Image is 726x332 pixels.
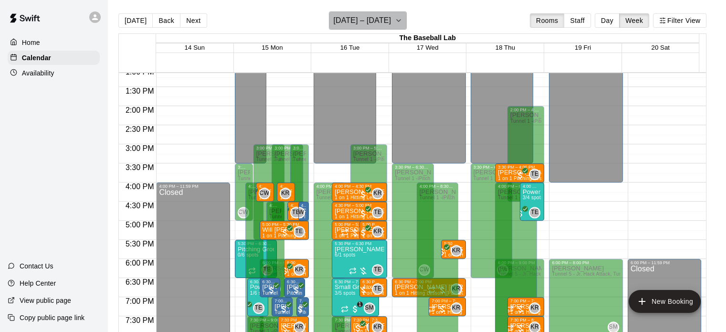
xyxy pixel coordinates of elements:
div: 3:30 PM – 5:00 PM [238,165,250,170]
button: 18 Thu [495,44,515,51]
div: 2:00 PM – 4:30 PM: Available [507,106,544,202]
div: 4:00 PM – 11:59 PM [159,184,227,189]
button: 14 Sun [185,44,205,51]
div: Kevin Reeves [372,188,383,199]
div: 7:30 PM – 8:00 PM [353,318,379,322]
div: Kevin Reeves [529,302,540,314]
div: 3:30 PM – 4:00 PM [498,165,541,170]
span: KR [373,322,381,332]
div: 7:30 PM – 8:00 PM [372,318,385,322]
div: 3:00 PM – 5:30 PM [274,146,300,150]
div: 5:30 PM – 6:30 PM [238,241,274,246]
div: 3:30 PM – 6:30 PM [395,165,431,170]
div: 5:00 PM – 5:30 PM [362,222,384,227]
span: Kevin Reeves [297,264,305,276]
div: 6:30 PM – 7:30 PM: Small Group Catching Lessons [332,278,379,316]
span: Tyler Eckberg [257,302,264,314]
div: 7:30 PM – 9:00 PM [335,318,360,322]
span: CW [238,208,248,217]
button: Day [595,13,620,28]
span: SM [365,303,374,313]
span: All customers have paid [358,190,368,199]
span: Kevin Reeves [376,188,383,199]
button: Staff [564,13,591,28]
button: add [629,290,701,313]
div: Tyler Eckberg [253,302,264,314]
div: 5:00 PM – 5:30 PM: 1 on 1 Pitching Lesson (Tyler Eckberg) [332,221,379,240]
span: Caden Wallace [263,188,270,199]
span: All customers have paid [437,247,447,257]
button: Filter View [653,13,706,28]
div: Tyler Eckberg [372,207,383,218]
div: 6:30 PM – 7:00 PM: 1 on 1 Hitting Lesson (Kevin Reeves) [392,278,466,297]
div: 4:00 PM – 4:30 PM: Lochlyn Lawson [332,182,387,202]
button: 20 Sat [651,44,670,51]
div: Calendar [8,51,100,65]
button: 16 Tue [340,44,360,51]
div: Kevin Reeves [372,226,383,237]
div: 7:00 PM – 7:30 PM [510,299,541,303]
div: 5:00 PM – 5:30 PM: Will DeStigter [260,221,309,240]
div: 4:00 PM – 5:00 PM [523,184,542,189]
span: 17 Wed [417,44,439,51]
span: 1:30 PM [123,87,157,95]
span: Recurring event [506,305,514,313]
span: All customers have paid [358,228,368,237]
span: Recurring event [428,305,435,313]
span: 4:00 PM [123,182,157,191]
div: 6:30 PM – 7:30 PM [335,279,376,284]
div: 7:00 PM – 7:30 PM [274,299,290,303]
span: TE [531,170,538,179]
div: 5:30 PM – 6:00 PM [444,241,463,246]
div: Tyler Eckberg [294,226,305,237]
span: KR [295,322,303,332]
p: Contact Us [20,261,53,271]
div: 3:00 PM – 5:30 PM [353,146,384,150]
span: Tyler Eckberg [297,226,305,237]
span: CW [294,208,304,217]
div: 3:30 PM – 4:00 PM: Brady Brousil [495,163,544,182]
div: 5:00 PM – 5:30 PM [335,222,376,227]
p: Home [22,38,40,47]
span: KR [373,227,381,236]
div: Kevin Reeves [451,302,462,314]
div: 4:30 PM – 5:00 PM: Pitching Tunnel Rental (Tunnel 2) [298,202,309,221]
span: KR [295,265,303,275]
span: TE [374,284,381,294]
span: 7:30 PM [123,316,157,324]
div: 7:00 PM – 7:30 PM [299,299,306,303]
span: 1 on 1 Pitching Lesson ([PERSON_NAME]) [498,176,596,181]
span: 1 on 1 Pitching Lesson ([PERSON_NAME]) [263,233,361,238]
span: Kevin Reeves [454,302,462,314]
div: Tyler Eckberg [529,169,540,180]
div: Availability [8,66,100,80]
span: Kevin Reeves [454,245,462,257]
span: 6/1 spots filled [335,252,356,257]
span: 7:00 PM [123,297,157,305]
span: All customers have paid [358,209,368,218]
div: 5:00 PM – 5:30 PM: Auggie Drake [359,221,387,240]
button: 15 Mon [262,44,283,51]
span: Recurring event [341,305,348,313]
div: 4:00 PM – 8:30 PM [248,184,261,189]
span: KR [452,303,460,313]
span: 1/6 spots filled [250,290,271,296]
span: 6:30 PM [123,278,157,286]
button: Rooms [530,13,564,28]
div: Home [8,35,100,50]
div: 3:00 PM – 5:30 PM: Available [350,144,387,240]
div: 6:00 PM – 6:30 PM: Roman Barnes [284,259,309,278]
div: 4:00 PM – 4:30 PM [335,184,384,189]
span: All customers have paid [516,209,525,218]
div: 6:30 PM – 7:00 PM [287,279,302,284]
div: 6:30 PM – 7:00 PM: 1 on 1 Pitching Lesson (Tyler Eckberg) [359,278,387,297]
span: Sam Manwarren [368,302,375,314]
span: 3/4 spots filled [523,195,544,200]
span: TE [374,265,381,275]
div: 5:30 PM – 6:30 PM [335,241,384,246]
span: 19 Fri [575,44,591,51]
div: Tyler Eckberg [372,264,383,276]
button: [DATE] [118,13,153,28]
